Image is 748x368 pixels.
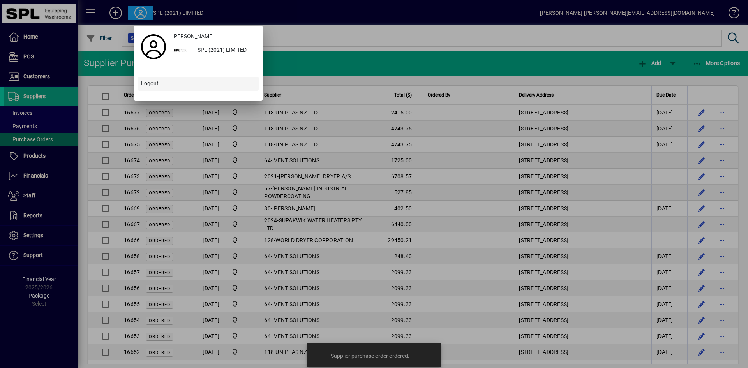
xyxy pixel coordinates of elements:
span: Logout [141,79,159,88]
div: SPL (2021) LIMITED [191,44,259,58]
a: [PERSON_NAME] [169,30,259,44]
a: Profile [138,40,169,54]
button: Logout [138,77,259,91]
span: [PERSON_NAME] [172,32,214,40]
button: SPL (2021) LIMITED [169,44,259,58]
